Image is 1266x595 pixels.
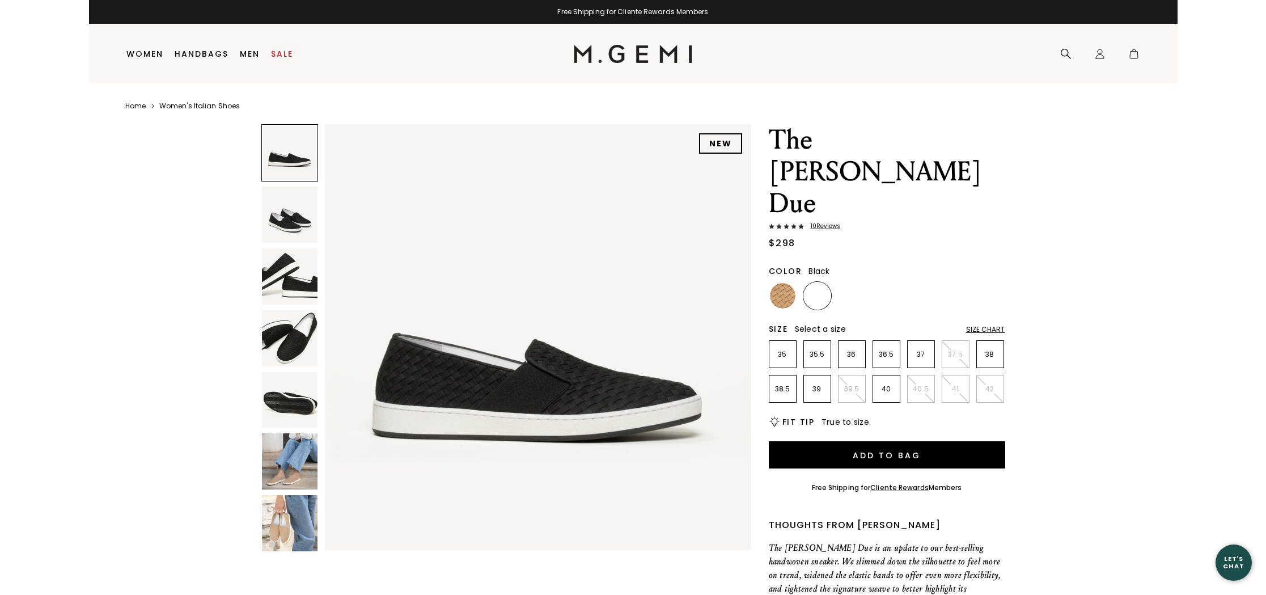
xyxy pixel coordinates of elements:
[126,49,163,58] a: Women
[262,433,318,489] img: The Cerchio Due
[271,49,293,58] a: Sale
[262,495,318,551] img: The Cerchio Due
[908,350,934,359] p: 37
[839,350,865,359] p: 36
[769,223,1005,232] a: 10Reviews
[966,325,1005,334] div: Size Chart
[769,385,796,394] p: 38.5
[942,350,969,359] p: 37.5
[870,483,929,492] a: Cliente Rewards
[89,7,1178,16] div: Free Shipping for Cliente Rewards Members
[262,372,318,428] img: The Cerchio Due
[908,385,934,394] p: 40.5
[804,385,831,394] p: 39
[873,385,900,394] p: 40
[769,237,795,250] div: $298
[839,385,865,394] p: 39.5
[262,187,318,243] img: The Cerchio Due
[782,417,815,427] h2: Fit Tip
[240,49,260,58] a: Men
[804,223,841,230] span: 10 Review s
[699,133,742,154] div: NEW
[1216,555,1252,569] div: Let's Chat
[908,283,934,309] img: Ballerina Pink
[325,124,751,550] img: The Cerchio Due
[262,310,318,366] img: The Cerchio Due
[977,385,1004,394] p: 42
[175,49,228,58] a: Handbags
[822,416,869,428] span: True to size
[769,267,802,276] h2: Color
[769,441,1005,469] button: Add to Bag
[574,45,692,63] img: M.Gemi
[839,283,865,309] img: Dove
[804,350,831,359] p: 35.5
[977,350,1004,359] p: 38
[942,385,969,394] p: 41
[873,350,900,359] p: 36.5
[262,248,318,305] img: The Cerchio Due
[805,283,830,309] img: Black
[770,283,795,309] img: Latte
[874,283,899,309] img: White
[769,350,796,359] p: 35
[159,102,240,111] a: Women's Italian Shoes
[808,265,829,277] span: Black
[769,124,1005,220] h1: The [PERSON_NAME] Due
[769,518,1005,532] div: Thoughts from [PERSON_NAME]
[769,324,788,334] h2: Size
[125,102,146,111] a: Home
[795,323,846,335] span: Select a size
[812,483,962,492] div: Free Shipping for Members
